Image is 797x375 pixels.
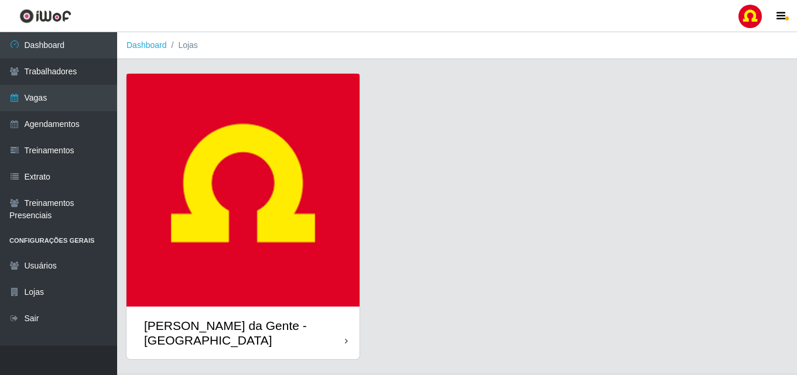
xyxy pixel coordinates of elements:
img: cardImg [126,74,360,307]
img: CoreUI Logo [19,9,71,23]
li: Lojas [167,39,198,51]
a: [PERSON_NAME] da Gente - [GEOGRAPHIC_DATA] [126,74,360,359]
div: [PERSON_NAME] da Gente - [GEOGRAPHIC_DATA] [144,318,345,348]
nav: breadcrumb [117,32,797,59]
a: Dashboard [126,40,167,50]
